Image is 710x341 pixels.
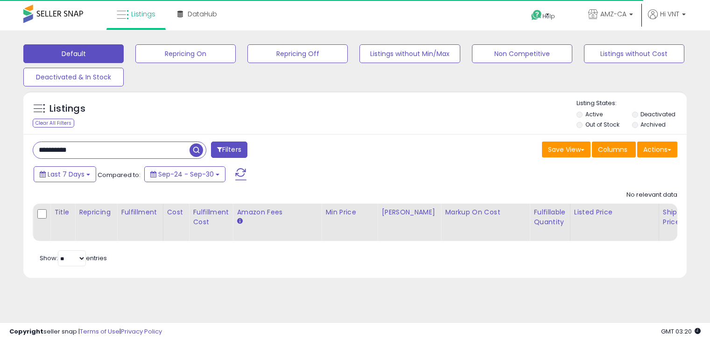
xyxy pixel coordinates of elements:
h5: Listings [49,102,85,115]
span: Columns [598,145,627,154]
button: Columns [592,142,636,157]
button: Default [23,44,124,63]
div: Fulfillable Quantity [534,207,566,227]
span: Listings [131,9,155,19]
a: Hi VNT [648,9,686,30]
label: Out of Stock [585,121,619,128]
span: Hi VNT [660,9,679,19]
button: Listings without Min/Max [359,44,460,63]
div: No relevant data [626,191,677,199]
span: Help [542,12,555,20]
button: Repricing Off [247,44,348,63]
div: Title [54,207,71,217]
i: Get Help [531,9,542,21]
div: [PERSON_NAME] [381,207,437,217]
div: Fulfillment [121,207,159,217]
div: seller snap | | [9,327,162,336]
span: DataHub [188,9,217,19]
div: Repricing [79,207,113,217]
a: Terms of Use [80,327,120,336]
span: Last 7 Days [48,170,84,179]
button: Non Competitive [472,44,572,63]
button: Sep-24 - Sep-30 [144,166,225,182]
button: Last 7 Days [34,166,96,182]
span: Sep-24 - Sep-30 [158,170,214,179]
strong: Copyright [9,327,43,336]
div: Markup on Cost [445,207,526,217]
label: Archived [640,121,666,128]
th: The percentage added to the cost of goods (COGS) that forms the calculator for Min & Max prices. [441,204,530,241]
button: Filters [211,142,247,158]
label: Active [585,110,603,118]
div: Min Price [325,207,373,217]
span: 2025-10-8 03:20 GMT [661,327,701,336]
div: Ship Price [663,207,682,227]
p: Listing States: [576,99,687,108]
div: Clear All Filters [33,119,74,128]
div: Amazon Fees [237,207,317,217]
div: Cost [167,207,185,217]
small: Amazon Fees. [237,217,242,226]
span: AMZ-CA [600,9,626,19]
a: Privacy Policy [121,327,162,336]
div: Listed Price [574,207,655,217]
span: Show: entries [40,254,107,263]
button: Save View [542,142,590,157]
button: Deactivated & In Stock [23,68,124,86]
button: Actions [637,142,677,157]
button: Listings without Cost [584,44,684,63]
label: Deactivated [640,110,675,118]
button: Repricing On [135,44,236,63]
a: Help [524,2,573,30]
span: Compared to: [98,170,141,179]
div: Fulfillment Cost [193,207,229,227]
